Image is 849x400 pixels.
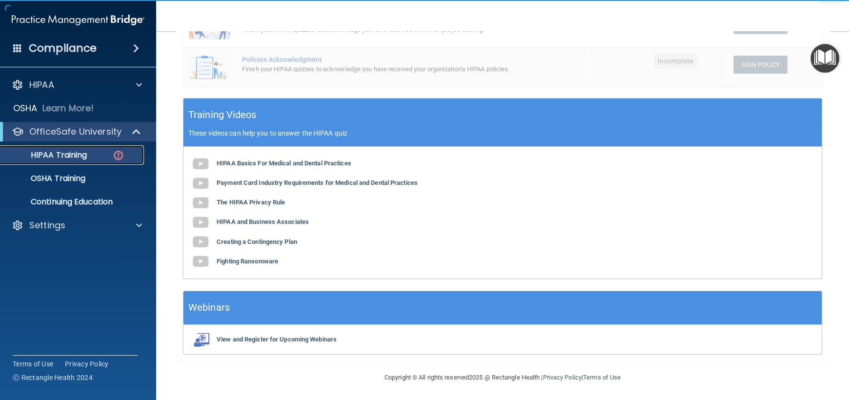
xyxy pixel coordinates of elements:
[242,56,538,63] div: Policies Acknowledgment
[29,220,65,231] p: Settings
[12,79,142,91] a: HIPAA
[217,199,285,206] b: The HIPAA Privacy Rule
[217,257,278,264] b: Fighting Ransomware
[654,53,697,69] span: Incomplete
[188,299,230,316] h5: Webinars
[65,359,109,369] a: Privacy Policy
[42,102,94,114] p: Learn More!
[29,79,54,91] p: HIPAA
[6,150,87,160] p: HIPAA Training
[733,56,788,74] button: Sign Policy
[217,335,337,342] b: View and Register for Upcoming Webinars
[217,218,309,225] b: HIPAA and Business Associates
[191,174,210,193] img: gray_youtube_icon.38fcd6cc.png
[242,63,538,75] div: Finish your HIPAA quizzes to acknowledge you have received your organization’s HIPAA policies.
[29,41,97,55] h4: Compliance
[12,220,142,231] a: Settings
[191,213,210,232] img: gray_youtube_icon.38fcd6cc.png
[6,174,85,183] p: OSHA Training
[810,44,839,73] button: Open Resource Center
[13,373,93,382] span: Ⓒ Rectangle Health 2024
[217,238,297,245] b: Creating a Contingency Plan
[188,129,817,137] p: These videos can help you to answer the HIPAA quiz
[191,252,210,271] img: gray_youtube_icon.38fcd6cc.png
[191,154,210,174] img: gray_youtube_icon.38fcd6cc.png
[191,332,210,347] img: webinarIcon.c7ebbf15.png
[191,193,210,213] img: gray_youtube_icon.38fcd6cc.png
[12,10,144,30] img: PMB logo
[188,106,257,123] h5: Training Videos
[12,126,141,138] a: OfficeSafe University
[112,149,124,161] img: danger-circle.6113f641.png
[13,359,53,369] a: Terms of Use
[583,374,621,381] a: Terms of Use
[217,179,418,186] b: Payment Card Industry Requirements for Medical and Dental Practices
[13,102,38,114] p: OSHA
[217,160,351,167] b: HIPAA Basics For Medical and Dental Practices
[324,362,681,393] div: Copyright © All rights reserved 2025 @ Rectangle Health | |
[29,126,121,138] p: OfficeSafe University
[6,197,140,207] p: Continuing Education
[543,374,581,381] a: Privacy Policy
[191,232,210,252] img: gray_youtube_icon.38fcd6cc.png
